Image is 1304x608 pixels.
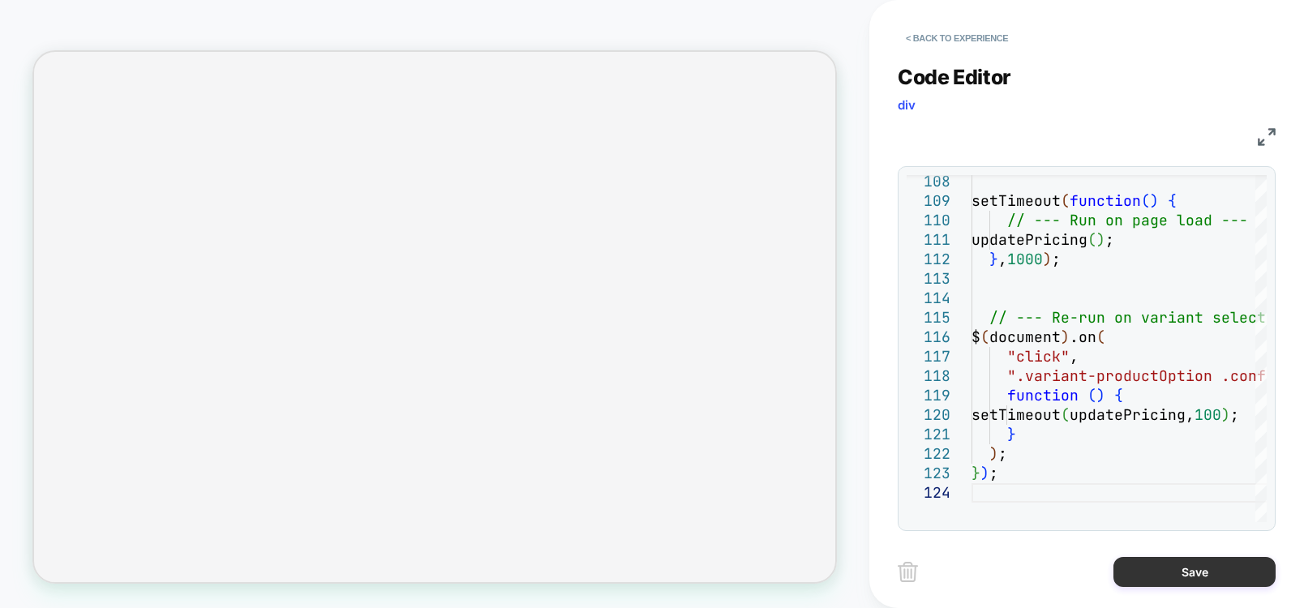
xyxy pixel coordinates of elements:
[1052,250,1061,268] span: ;
[1070,405,1195,424] span: updatePricing,
[980,464,989,482] span: )
[1043,250,1052,268] span: )
[898,25,1016,51] button: < Back to experience
[907,191,950,211] div: 109
[1168,191,1177,210] span: {
[907,269,950,289] div: 113
[1087,230,1096,249] span: (
[989,444,998,463] span: )
[998,444,1007,463] span: ;
[1105,230,1114,249] span: ;
[1096,328,1105,346] span: (
[898,65,1011,89] span: Code Editor
[989,250,998,268] span: }
[972,464,980,482] span: }
[907,425,950,444] div: 121
[1061,328,1070,346] span: )
[1096,386,1105,405] span: )
[1061,191,1070,210] span: (
[1007,211,1248,229] span: // --- Run on page load ---
[1061,405,1070,424] span: (
[1087,386,1096,405] span: (
[1070,347,1079,366] span: ,
[1258,128,1276,146] img: fullscreen
[907,405,950,425] div: 120
[989,328,1061,346] span: document
[907,289,950,308] div: 114
[989,464,998,482] span: ;
[1141,191,1150,210] span: (
[1070,191,1141,210] span: function
[972,230,1087,249] span: updatePricing
[1007,347,1070,366] span: "click"
[1096,230,1105,249] span: )
[898,97,916,113] span: div
[1230,405,1239,424] span: ;
[907,328,950,347] div: 116
[1070,328,1096,346] span: .on
[907,230,950,250] div: 111
[998,250,1007,268] span: ,
[972,328,980,346] span: $
[1113,557,1276,587] button: Save
[907,250,950,269] div: 112
[972,405,1061,424] span: setTimeout
[907,172,950,191] div: 108
[980,328,989,346] span: (
[898,562,918,582] img: delete
[1150,191,1159,210] span: )
[907,366,950,386] div: 118
[1114,386,1123,405] span: {
[907,308,950,328] div: 115
[1007,386,1079,405] span: function
[1007,250,1043,268] span: 1000
[907,483,950,503] div: 124
[1195,405,1221,424] span: 100
[907,211,950,230] div: 110
[1221,405,1230,424] span: )
[907,464,950,483] div: 123
[1007,425,1016,443] span: }
[907,444,950,464] div: 122
[907,347,950,366] div: 117
[907,386,950,405] div: 119
[972,191,1061,210] span: setTimeout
